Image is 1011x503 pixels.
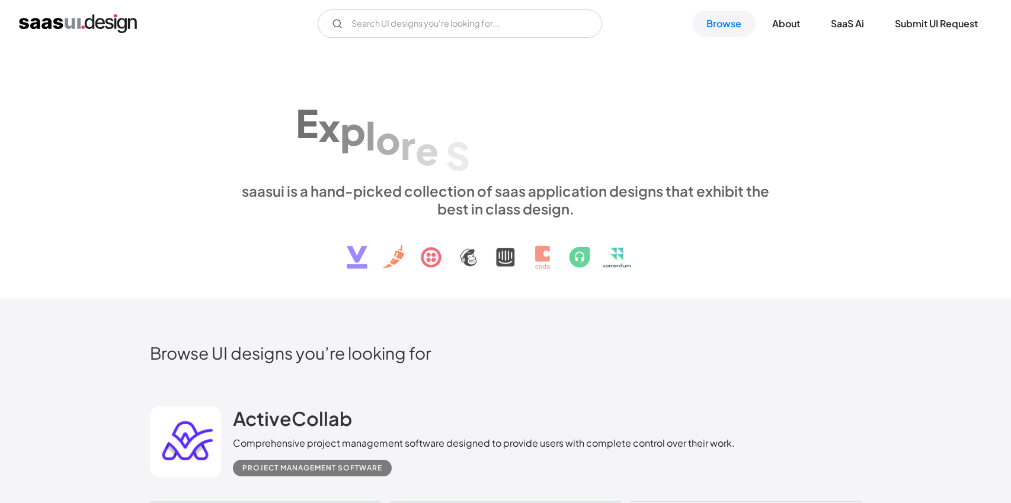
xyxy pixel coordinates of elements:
[318,9,602,38] input: Search UI designs you're looking for...
[233,436,735,450] div: Comprehensive project management software designed to provide users with complete control over th...
[242,461,382,475] div: Project Management Software
[318,104,340,150] div: x
[233,79,778,170] h1: Explore SaaS UI design patterns & interactions.
[233,406,352,430] h2: ActiveCollab
[415,127,439,173] div: e
[150,342,861,363] h2: Browse UI designs you’re looking for
[326,217,685,279] img: text, icon, saas logo
[19,14,137,33] a: home
[296,100,318,146] div: E
[233,182,778,217] div: saasui is a hand-picked collection of saas application designs that exhibit the best in class des...
[376,117,401,162] div: o
[881,11,992,37] a: Submit UI Request
[340,108,366,153] div: p
[401,122,415,168] div: r
[758,11,814,37] a: About
[692,11,756,37] a: Browse
[318,9,602,38] form: Email Form
[233,406,352,436] a: ActiveCollab
[446,133,470,178] div: S
[817,11,878,37] a: SaaS Ai
[366,113,376,158] div: l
